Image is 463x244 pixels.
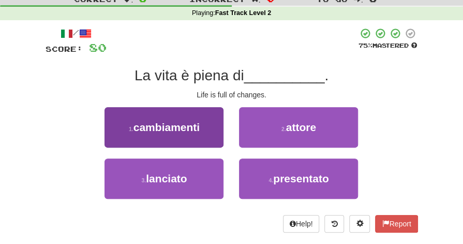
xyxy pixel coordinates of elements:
button: 1.cambiamenti [104,107,223,148]
small: 3 . [141,177,146,183]
span: attore [286,121,316,133]
span: 75 % [359,42,372,49]
button: 3.lanciato [104,159,223,199]
span: presentato [273,173,328,184]
span: __________ [244,67,325,83]
small: 1 . [129,126,133,132]
button: Help! [283,215,320,233]
span: Score: [46,45,83,53]
div: Life is full of changes. [46,90,418,100]
small: 2 . [281,126,286,132]
span: lanciato [146,173,187,184]
span: cambiamenti [133,121,200,133]
span: . [324,67,328,83]
div: Mastered [358,41,418,50]
small: 4 . [268,177,273,183]
div: / [46,27,107,40]
button: Report [375,215,417,233]
button: Round history (alt+y) [324,215,344,233]
strong: Fast Track Level 2 [215,9,272,17]
span: La vita è piena di [135,67,244,83]
button: 2.attore [239,107,358,148]
span: 80 [89,41,107,54]
button: 4.presentato [239,159,358,199]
